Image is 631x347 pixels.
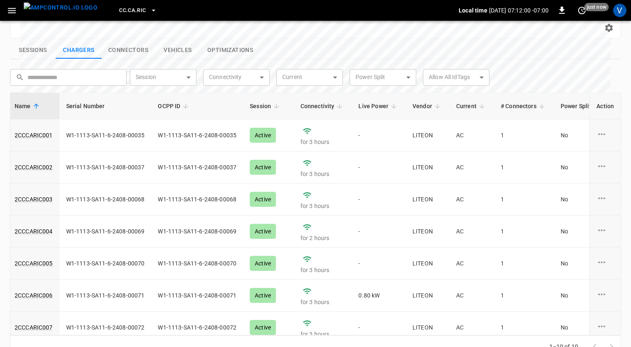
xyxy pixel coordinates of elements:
td: - [352,216,406,248]
a: 2CCCARIC005 [15,259,53,268]
img: ampcontrol.io logo [24,2,97,13]
td: - [352,312,406,344]
div: charge point options [596,161,614,173]
td: 1 [494,216,554,248]
td: W1-1113-SA11-6-2408-00071 [151,280,243,312]
a: 2CCCARIC001 [15,131,53,139]
p: for 2 hours [301,234,345,242]
td: No [554,119,621,151]
div: Active [250,288,276,303]
div: Active [250,320,276,335]
td: 0.80 kW [352,280,406,312]
td: No [554,183,621,216]
span: just now [584,3,609,11]
td: 1 [494,280,554,312]
td: AC [450,248,494,280]
span: Vendor [412,101,443,111]
td: W1-1113-SA11-6-2408-00069 [151,216,243,248]
td: AC [450,280,494,312]
button: set refresh interval [575,4,589,17]
div: profile-icon [613,4,626,17]
a: 2CCCARIC007 [15,323,53,332]
div: charge point options [596,225,614,238]
td: W1-1113-SA11-6-2408-00072 [151,312,243,344]
button: show latest charge points [56,42,102,59]
div: charge point options [596,289,614,302]
a: 2CCCARIC004 [15,227,53,235]
p: for 3 hours [301,330,345,338]
button: show latest vehicles [155,42,201,59]
button: CC.CA.RIC [116,2,160,19]
div: charge point options [596,257,614,270]
td: W1-1113-SA11-6-2408-00070 [60,248,152,280]
p: for 3 hours [301,266,345,274]
div: Active [250,224,276,239]
td: No [554,312,621,344]
a: 2CCCARIC003 [15,195,53,203]
td: - [352,248,406,280]
a: 2CCCARIC006 [15,291,53,300]
td: No [554,248,621,280]
th: Action [589,93,621,119]
th: Serial Number [60,93,152,119]
span: OCPP ID [158,101,191,111]
td: W1-1113-SA11-6-2408-00069 [60,216,152,248]
span: CC.CA.RIC [119,6,146,15]
div: Active [250,256,276,271]
span: # Connectors [501,101,547,111]
span: Name [15,101,42,111]
button: show latest sessions [10,42,56,59]
td: 1 [494,312,554,344]
div: charge point options [596,321,614,334]
td: W1-1113-SA11-6-2408-00071 [60,280,152,312]
td: LITEON [406,216,450,248]
td: W1-1113-SA11-6-2408-00070 [151,248,243,280]
p: for 3 hours [301,298,345,306]
span: Session [250,101,282,111]
span: Power Split [561,98,614,114]
span: Live Power [358,101,399,111]
td: LITEON [406,312,450,344]
p: [DATE] 07:12:00 -07:00 [489,6,549,15]
span: Current [456,101,487,111]
td: LITEON [406,280,450,312]
button: show latest connectors [102,42,155,59]
td: W1-1113-SA11-6-2408-00072 [60,312,152,344]
div: charge point options [596,129,614,141]
div: charge point options [596,193,614,206]
td: No [554,151,621,183]
p: Local time [459,6,487,15]
span: Connectivity [301,101,345,111]
button: show latest optimizations [201,42,260,59]
td: No [554,280,621,312]
td: AC [450,312,494,344]
td: LITEON [406,248,450,280]
td: 1 [494,248,554,280]
td: AC [450,216,494,248]
td: No [554,216,621,248]
a: 2CCCARIC002 [15,163,53,171]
